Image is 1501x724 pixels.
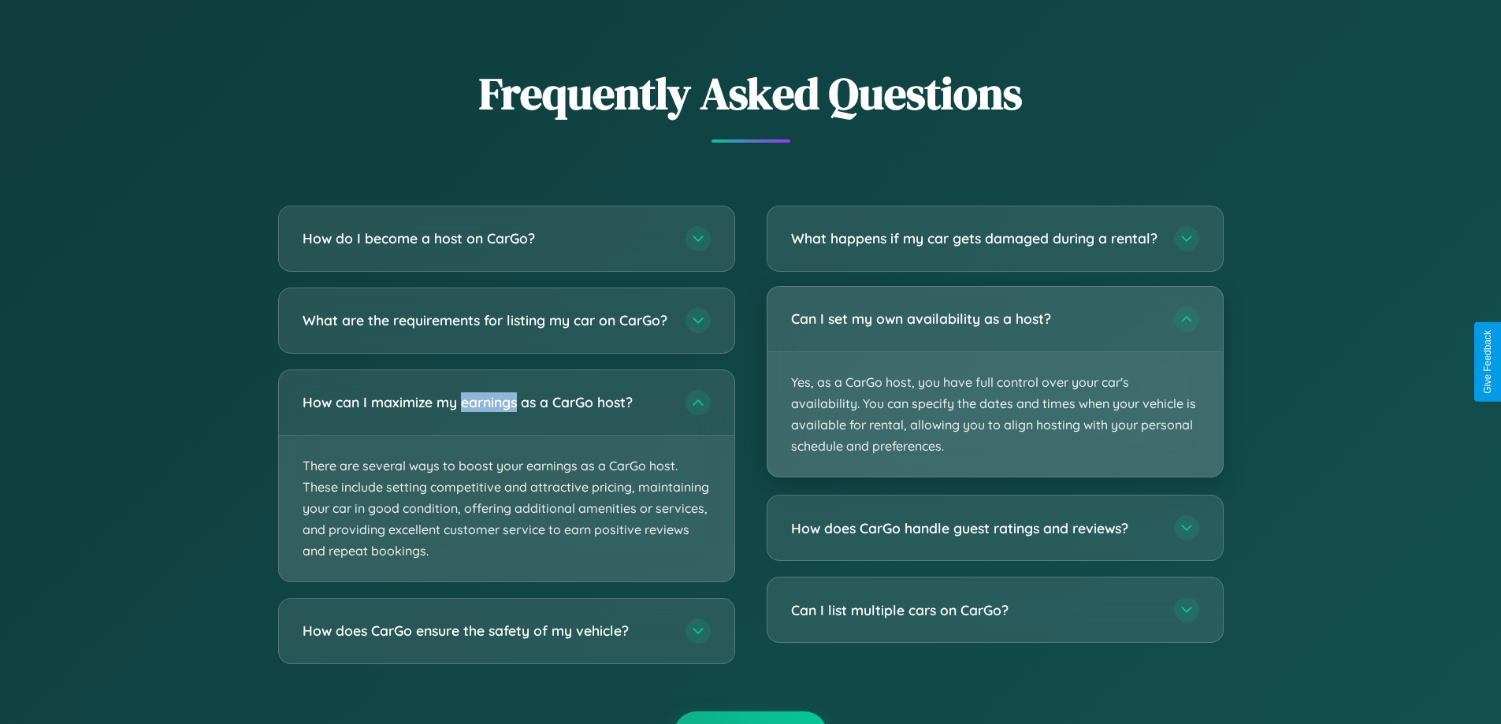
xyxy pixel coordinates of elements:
h3: What are the requirements for listing my car on CarGo? [303,310,670,330]
h3: How does CarGo handle guest ratings and reviews? [791,518,1158,538]
h3: What happens if my car gets damaged during a rental? [791,228,1158,248]
h2: Frequently Asked Questions [278,63,1224,124]
h3: How can I maximize my earnings as a CarGo host? [303,392,670,412]
h3: How do I become a host on CarGo? [303,228,670,248]
p: Yes, as a CarGo host, you have full control over your car's availability. You can specify the dat... [767,352,1223,477]
h3: Can I set my own availability as a host? [791,309,1158,329]
p: There are several ways to boost your earnings as a CarGo host. These include setting competitive ... [279,436,734,582]
h3: How does CarGo ensure the safety of my vehicle? [303,622,670,641]
h3: Can I list multiple cars on CarGo? [791,600,1158,620]
div: Give Feedback [1482,330,1493,394]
